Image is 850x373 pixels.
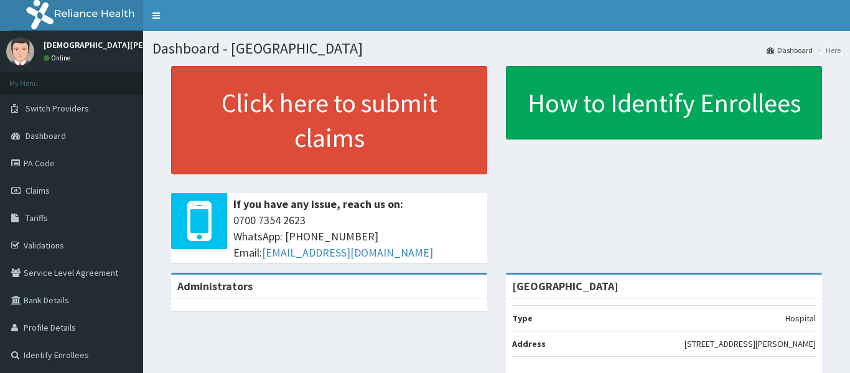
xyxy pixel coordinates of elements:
strong: [GEOGRAPHIC_DATA] [512,279,619,293]
b: Address [512,338,546,349]
span: Switch Providers [26,103,89,114]
a: [EMAIL_ADDRESS][DOMAIN_NAME] [262,245,433,260]
p: [DEMOGRAPHIC_DATA][PERSON_NAME] [44,40,193,49]
a: Online [44,54,73,62]
a: How to Identify Enrollees [506,66,822,139]
span: 0700 7354 2623 WhatsApp: [PHONE_NUMBER] Email: [233,212,481,260]
span: Tariffs [26,212,48,224]
p: [STREET_ADDRESS][PERSON_NAME] [684,338,816,350]
a: Click here to submit claims [171,66,487,174]
b: If you have any issue, reach us on: [233,197,403,211]
p: Hospital [785,312,816,324]
b: Administrators [177,279,253,293]
li: Here [814,45,841,55]
img: User Image [6,37,34,65]
b: Type [512,313,533,324]
span: Claims [26,185,50,196]
span: Dashboard [26,130,66,141]
a: Dashboard [767,45,813,55]
h1: Dashboard - [GEOGRAPHIC_DATA] [152,40,841,57]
